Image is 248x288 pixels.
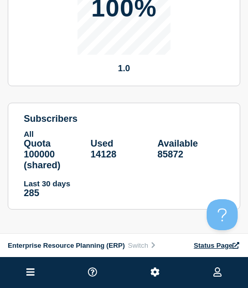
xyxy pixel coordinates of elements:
[90,149,157,160] span: 14128
[90,138,157,149] span: Used
[24,130,224,138] p: All
[24,160,90,171] span: (shared)
[125,241,160,250] button: Switch
[24,188,224,199] p: 285
[158,149,224,160] span: 85872
[24,149,90,160] span: 100000
[207,199,238,230] iframe: Help Scout Beacon - Open
[24,138,90,149] span: Quota
[24,179,224,188] p: Last 30 days
[8,242,125,249] span: Enterprise Resource Planning (ERP)
[78,63,171,74] p: 1.0
[24,114,224,124] h4: subscribers
[194,242,240,249] a: Status Page
[158,138,224,149] span: Available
